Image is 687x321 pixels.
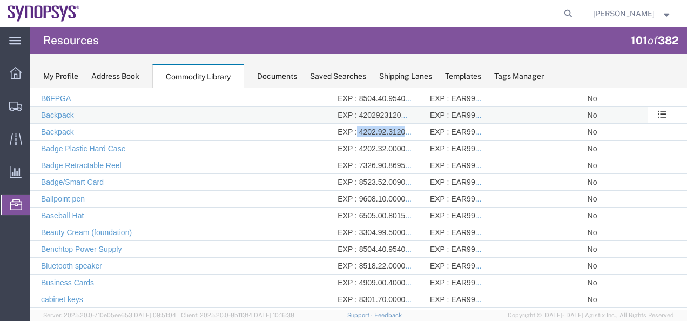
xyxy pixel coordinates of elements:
[252,312,294,318] span: [DATE] 10:16:38
[257,71,297,82] div: Documents
[445,106,452,115] a: ...
[307,89,389,99] div: EXP : 8523.52.0090
[552,170,617,186] td: No
[43,27,99,54] h4: Resources
[552,203,617,220] td: No
[552,153,617,170] td: No
[11,123,53,132] a: Baseball Hat
[307,122,389,133] div: EXP : 6505.00.8015
[375,157,381,165] a: ...
[400,105,547,116] div: EXP : EAR99
[445,71,481,82] div: Templates
[11,207,53,216] a: cabinet keys
[508,311,674,320] span: Copyright © [DATE]-[DATE] Agistix Inc., All Rights Reserved
[307,206,389,217] div: EXP : 8301.70.0000
[552,186,617,203] td: No
[658,34,679,47] span: 382
[375,123,381,132] a: ...
[307,172,389,183] div: EXP : 8518.22.0000
[445,123,452,132] a: ...
[375,207,381,216] a: ...
[11,140,102,149] a: Beauty Cream (foundation)
[631,32,679,49] div: of
[307,189,389,200] div: EXP : 4909.00.4000
[132,312,176,318] span: [DATE] 09:51:04
[445,190,452,199] a: ...
[375,190,381,199] a: ...
[310,71,366,82] div: Saved Searches
[11,190,64,199] a: Business Cards
[445,173,452,182] a: ...
[375,106,381,115] a: ...
[91,71,139,82] div: Address Book
[347,312,374,318] a: Support
[400,139,547,150] div: EXP : EAR99
[400,206,547,217] div: EXP : EAR99
[11,157,91,165] a: Benchtop Power Supply
[30,88,687,310] iframe: FS Legacy Container
[552,119,617,136] td: No
[552,136,617,153] td: No
[400,156,547,166] div: EXP : EAR99
[11,173,72,182] a: Bluetooth speaker
[445,90,452,98] a: ...
[552,86,617,103] td: No
[445,207,452,216] a: ...
[11,106,55,115] a: Ballpoint pen
[400,189,547,200] div: EXP : EAR99
[494,71,544,82] div: Tags Manager
[152,64,244,89] div: Commodity Library
[379,71,432,82] div: Shipping Lanes
[43,71,78,82] div: My Profile
[8,5,80,22] img: logo
[400,122,547,133] div: EXP : EAR99
[400,89,547,99] div: EXP : EAR99
[400,172,547,183] div: EXP : EAR99
[593,8,655,19] span: Terence Perkins
[374,312,402,318] a: Feedback
[552,103,617,119] td: No
[43,312,176,318] span: Server: 2025.20.0-710e05ee653
[375,90,381,98] a: ...
[307,139,389,150] div: EXP : 3304.99.5000
[445,140,452,149] a: ...
[375,140,381,149] a: ...
[307,105,389,116] div: EXP : 9608.10.0000
[631,34,648,47] span: 101
[445,157,452,165] a: ...
[307,156,389,166] div: EXP : 8504.40.9540
[592,7,672,20] button: [PERSON_NAME]
[375,173,381,182] a: ...
[181,312,294,318] span: Client: 2025.20.0-8b113f4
